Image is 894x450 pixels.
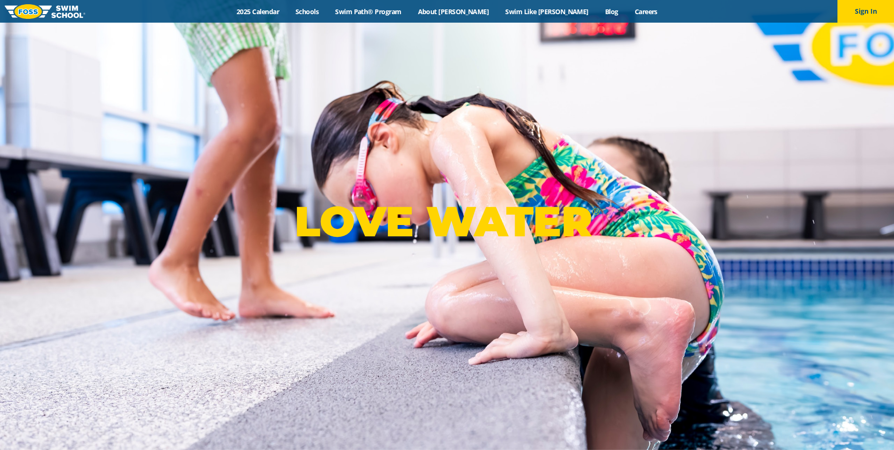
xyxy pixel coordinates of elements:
a: Swim Like [PERSON_NAME] [497,7,597,16]
p: LOVE WATER [295,196,599,247]
a: Schools [287,7,327,16]
a: 2025 Calendar [229,7,287,16]
sup: ® [592,206,599,217]
a: About [PERSON_NAME] [410,7,497,16]
img: FOSS Swim School Logo [5,4,85,19]
a: Swim Path® Program [327,7,410,16]
a: Careers [626,7,665,16]
a: Blog [597,7,626,16]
